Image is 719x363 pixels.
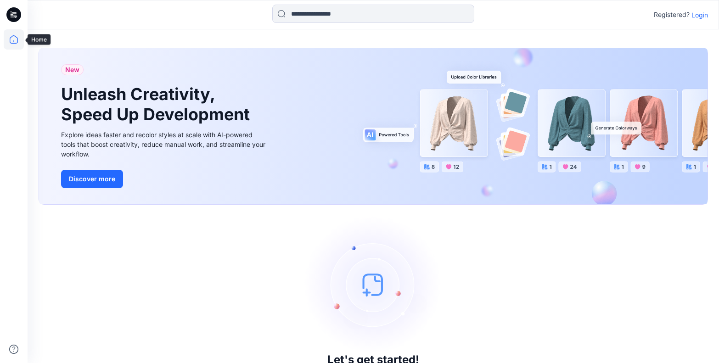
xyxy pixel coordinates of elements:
button: Discover more [61,170,123,188]
img: empty-state-image.svg [304,216,442,353]
div: Explore ideas faster and recolor styles at scale with AI-powered tools that boost creativity, red... [61,130,268,159]
h1: Unleash Creativity, Speed Up Development [61,84,254,124]
a: Discover more [61,170,268,188]
p: Login [691,10,708,20]
span: New [65,64,79,75]
p: Registered? [654,9,690,20]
